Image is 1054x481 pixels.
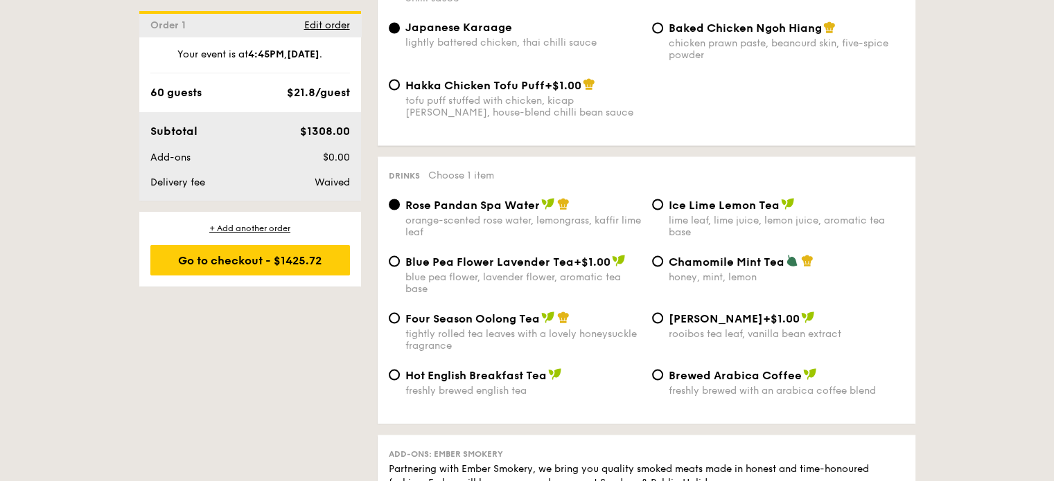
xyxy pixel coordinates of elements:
[389,255,400,266] input: Blue Pea Flower Lavender Tea+$1.00blue pea flower, lavender flower, aromatic tea base
[801,254,814,266] img: icon-chef-hat.a58ddaea.svg
[389,369,400,380] input: Hot English Breakfast Teafreshly brewed english tea
[322,152,349,163] span: $0.00
[541,311,555,323] img: icon-vegan.f8ff3823.svg
[669,214,904,237] div: lime leaf, lime juice, lemon juice, aromatic tea base
[652,22,663,33] input: Baked Chicken Ngoh Hiangchicken prawn paste, beancurd skin, five-spice powder
[150,48,350,73] div: Your event is at , .
[541,197,555,210] img: icon-vegan.f8ff3823.svg
[669,37,904,61] div: chicken prawn paste, beancurd skin, five-spice powder
[405,94,641,118] div: tofu puff stuffed with chicken, kicap [PERSON_NAME], house-blend chilli bean sauce
[557,311,570,323] img: icon-chef-hat.a58ddaea.svg
[405,271,641,294] div: blue pea flower, lavender flower, aromatic tea base
[652,199,663,210] input: Ice Lime Lemon Tealime leaf, lime juice, lemon juice, aromatic tea base
[405,21,512,34] span: Japanese Karaage
[299,125,349,138] span: $1308.00
[405,368,547,381] span: Hot English Breakfast Tea
[548,367,562,380] img: icon-vegan.f8ff3823.svg
[405,214,641,237] div: orange-scented rose water, lemongrass, kaffir lime leaf
[669,311,763,325] span: [PERSON_NAME]
[612,254,626,266] img: icon-vegan.f8ff3823.svg
[389,448,503,458] span: Add-ons: Ember Smokery
[405,311,540,325] span: Four Season Oolong Tea
[763,311,800,325] span: +$1.00
[823,21,836,33] img: icon-chef-hat.a58ddaea.svg
[583,78,595,90] img: icon-chef-hat.a58ddaea.svg
[314,176,349,188] span: Waived
[781,197,795,210] img: icon-vegan.f8ff3823.svg
[428,169,494,181] span: Choose 1 item
[652,255,663,266] input: Chamomile Mint Teahoney, mint, lemon
[150,19,191,31] span: Order 1
[389,312,400,323] input: Four Season Oolong Teatightly rolled tea leaves with a lovely honeysuckle fragrance
[669,327,904,339] div: rooibos tea leaf, vanilla bean extract
[803,367,817,380] img: icon-vegan.f8ff3823.svg
[150,223,350,234] div: + Add another order
[801,311,815,323] img: icon-vegan.f8ff3823.svg
[405,37,641,48] div: lightly battered chicken, thai chilli sauce
[405,384,641,396] div: freshly brewed english tea
[150,245,350,275] div: Go to checkout - $1425.72
[248,48,284,60] strong: 4:45PM
[304,19,350,31] span: Edit order
[669,255,784,268] span: Chamomile Mint Tea
[405,327,641,351] div: tightly rolled tea leaves with a lovely honeysuckle fragrance
[669,271,904,282] div: honey, mint, lemon
[652,312,663,323] input: [PERSON_NAME]+$1.00rooibos tea leaf, vanilla bean extract
[557,197,570,210] img: icon-chef-hat.a58ddaea.svg
[669,368,802,381] span: Brewed Arabica Coffee
[669,198,780,211] span: Ice Lime Lemon Tea
[150,152,191,163] span: Add-ons
[405,255,574,268] span: Blue Pea Flower Lavender Tea
[389,79,400,90] input: Hakka Chicken Tofu Puff+$1.00tofu puff stuffed with chicken, kicap [PERSON_NAME], house-blend chi...
[150,84,202,101] div: 60 guests
[574,255,611,268] span: +$1.00
[287,48,319,60] strong: [DATE]
[669,21,822,35] span: Baked Chicken Ngoh Hiang
[405,78,545,91] span: Hakka Chicken Tofu Puff
[287,84,350,101] div: $21.8/guest
[389,22,400,33] input: Japanese Karaagelightly battered chicken, thai chilli sauce
[405,198,540,211] span: Rose Pandan Spa Water
[669,384,904,396] div: freshly brewed with an arabica coffee blend
[150,125,197,138] span: Subtotal
[150,176,205,188] span: Delivery fee
[652,369,663,380] input: Brewed Arabica Coffeefreshly brewed with an arabica coffee blend
[389,199,400,210] input: Rose Pandan Spa Waterorange-scented rose water, lemongrass, kaffir lime leaf
[389,170,420,180] span: Drinks
[786,254,798,266] img: icon-vegetarian.fe4039eb.svg
[545,78,581,91] span: +$1.00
